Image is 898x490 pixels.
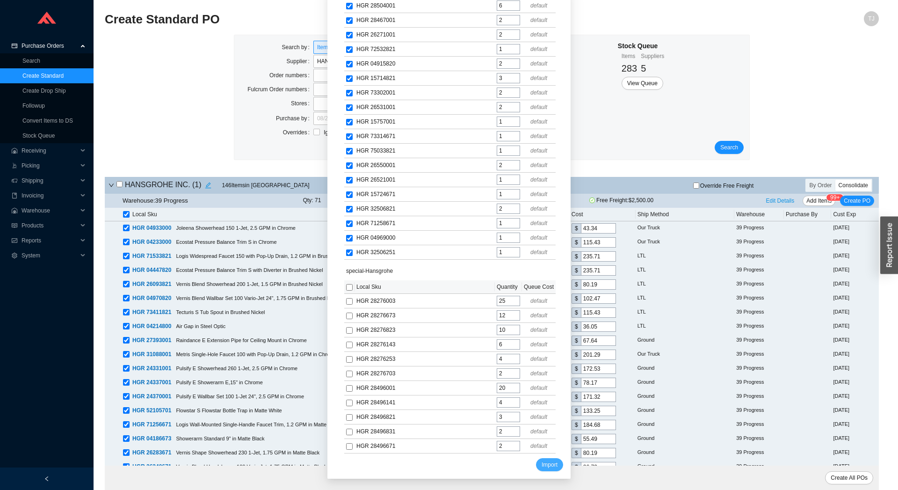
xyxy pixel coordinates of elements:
td: 39 Progress [734,418,784,432]
span: Vernis Shape Showerhead 230 1-Jet, 1.75 GPM in Matte Black [176,450,319,455]
td: [DATE] [831,418,879,432]
span: HGR 04186673 [132,435,171,442]
span: Shipping [22,173,78,188]
td: 39 Progress [734,376,784,390]
td: HGR 15724671 [355,187,495,202]
button: edit [202,179,215,192]
span: Create PO [844,196,870,205]
button: Add Items [803,196,835,206]
i: default [530,75,547,81]
td: [DATE] [831,404,879,418]
th: Warehouse [734,208,784,221]
td: [DATE] [831,292,879,306]
a: Stock Queue [22,132,55,139]
span: Reports [22,233,78,248]
div: $ [572,462,581,472]
span: HGR 04447820 [132,267,171,273]
span: ( 1 ) [192,181,202,189]
span: Ecostat Pressure Balance Trim S in Chrome [176,239,276,245]
span: HGR 04214800 [132,323,171,329]
span: Purchase Orders [22,38,78,53]
span: Free Freight: [589,196,664,206]
label: Stores [291,97,313,110]
td: HGR 15714821 [355,71,495,86]
td: 39 Progress [734,320,784,334]
span: Vernis Blend Showerhead 200 1-Jet, 1.5 GPM in Brushed Nickel [176,281,323,287]
i: default [530,220,547,227]
td: 39 Progress [734,446,784,460]
span: Add Items [806,196,832,205]
span: Joleena Showerhead 150 1-Jet, 2.5 GPM in Chrome [176,225,296,231]
td: Our Truck [636,348,734,362]
button: View Queue [622,77,663,90]
td: LTL [636,306,734,320]
td: 39 Progress [734,278,784,292]
i: default [530,60,547,67]
span: Raindance E Extension Pipe for Ceiling Mount in Chrome [176,337,306,343]
a: Create Standard [22,73,64,79]
i: default [530,89,547,96]
span: Pulsify E Showerhead 260 1-Jet, 2.5 GPM in Chrome [176,366,297,371]
div: By Order [806,180,835,191]
span: 146 Item s in [GEOGRAPHIC_DATA] [222,181,310,190]
div: $ [572,434,581,444]
i: default [530,31,547,38]
td: HGR 72532821 [355,42,495,57]
span: Pulsify E Wallbar Set 100 1-Jet 24", 2.5 GPM in Chrome [176,394,304,399]
td: LTL [636,249,734,263]
span: Warehouse [22,203,78,218]
a: Search [22,58,40,64]
i: default [530,370,547,377]
th: Purchase By [784,208,831,221]
span: HGR 71533821 [132,253,171,259]
span: fund [11,238,18,243]
td: [DATE] [831,306,879,320]
span: HGR 26283671 [132,449,171,456]
td: HGR 73314671 [355,129,495,144]
th: Queue Cost [522,280,556,294]
td: HGR 28467001 [355,13,495,28]
i: default [530,356,547,362]
td: Ground [636,418,734,432]
span: Items Needed [317,44,352,51]
button: Create PO [840,196,874,206]
div: $ [572,237,581,248]
td: 39 Progress [734,306,784,320]
td: [DATE] [831,221,879,235]
td: [DATE] [831,320,879,334]
td: [DATE] [831,376,879,390]
td: 39 Progress [734,235,784,249]
span: HGR 73411821 [132,309,171,315]
td: [DATE] [831,460,879,474]
td: 39 Progress [734,404,784,418]
td: Ground [636,432,734,446]
i: default [530,414,547,420]
td: [DATE] [831,446,879,460]
td: [DATE] [831,278,879,292]
div: $ [572,392,581,402]
label: Purchase by [276,112,313,125]
h4: special - Hansgrohe [346,266,554,276]
input: Override Free Freight [693,183,699,189]
span: setting [11,253,18,258]
td: [DATE] [831,390,879,404]
button: Import [536,458,563,471]
span: HGR 52105701 [132,407,171,414]
span: 5 [641,63,646,73]
span: 71 [315,197,321,204]
td: Ground [636,376,734,390]
i: default [530,118,547,125]
td: 39 Progress [734,292,784,306]
td: Ground [636,404,734,418]
label: Supplier: [287,55,313,68]
td: HGR 28496671 [355,439,495,453]
a: Followup [22,102,45,109]
span: down [109,183,114,188]
span: HGR 26093821 [132,281,171,287]
td: HGR 28496141 [355,395,495,410]
span: Search [720,143,738,152]
button: Edit Details [762,196,798,206]
span: Vernis Blend Handshower 100 Vario-Jet, 1.75 GPM in Matte Black [176,464,326,469]
span: HGR 24331001 [132,365,171,372]
span: Receiving [22,143,78,158]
